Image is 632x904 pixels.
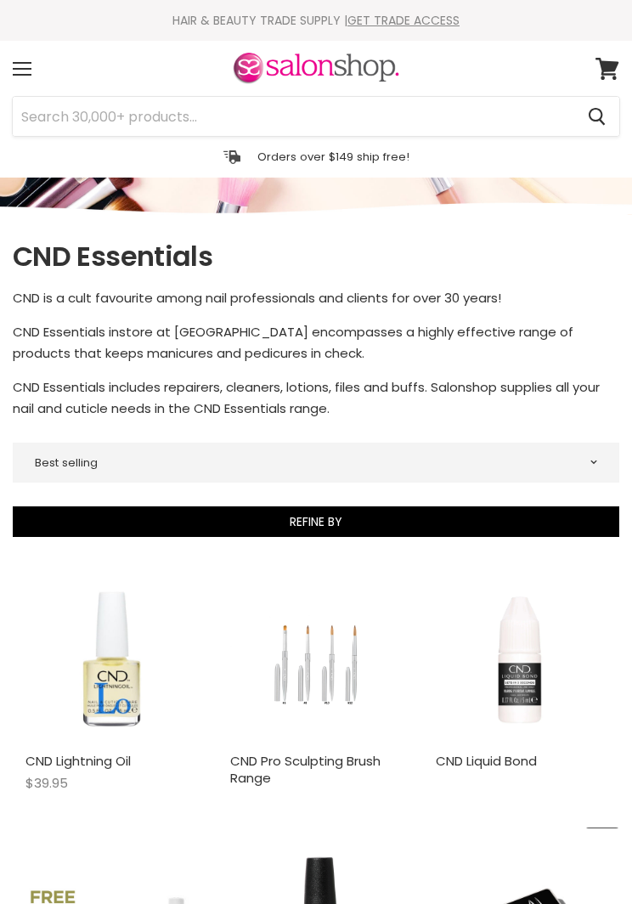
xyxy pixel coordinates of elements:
a: CND Lightning Oil [25,752,131,770]
a: GET TRADE ACCESS [347,12,460,29]
span: CND Essentials includes repairers, cleaners, lotions, files and buffs. Salonshop supplies all you... [13,378,600,416]
form: Product [12,96,620,137]
span: CND Essentials instore at [GEOGRAPHIC_DATA] encompasses a highly effective range of products that... [13,323,573,361]
span: CND is a cult favourite among nail professionals and clients for over 30 years! [13,289,501,307]
a: CND Pro Sculpting Brush Range [230,752,381,787]
img: CND Liquid Bond [436,573,607,744]
h1: CND Essentials [13,239,619,274]
button: Search [574,97,619,136]
span: $39.95 [25,774,68,792]
input: Search [13,97,574,136]
a: CND Liquid Bond [436,752,537,770]
img: CND Pro Sculpting Brush Range [230,611,401,707]
a: CND Pro Sculpting Brush Range [230,573,401,744]
a: CND Lightning Oil [25,573,196,744]
button: Refine By [13,506,619,537]
p: Orders over $149 ship free! [257,150,409,164]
